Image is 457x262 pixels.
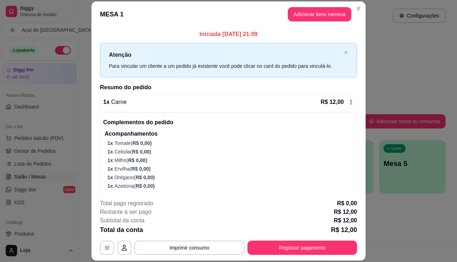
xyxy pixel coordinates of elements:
[107,182,354,190] p: Azeitona (
[128,157,147,163] span: R$ 0,00 )
[105,130,354,138] p: Acompanhamentos
[107,183,114,189] span: 1 x
[100,199,153,208] p: Total pago registrado
[107,157,114,163] span: 1 x
[110,99,127,105] span: Carne
[132,149,151,155] span: R$ 0,00 )
[109,62,341,70] div: Para vincular um cliente a um pedido já existente você pode clicar no card do pedido para vinculá...
[107,175,114,180] span: 1 x
[107,140,114,146] span: 1 x
[100,208,151,216] p: Restante à ser pago
[334,208,357,216] p: R$ 12,00
[103,98,127,106] p: 1 x
[100,30,357,39] p: Iniciada [DATE] 21:09
[103,118,354,127] p: Complementos do pedido
[334,216,357,225] p: R$ 12,00
[100,83,357,92] h2: Resumo do pedido
[107,148,354,155] p: Cebola (
[321,98,344,106] p: R$ 12,00
[91,1,366,27] header: MESA 1
[107,166,114,172] span: 1 x
[109,50,341,59] p: Atenção
[331,225,357,235] p: R$ 12,00
[107,165,354,172] p: Ervilha (
[107,174,354,181] p: Orégano (
[288,7,351,21] button: Adicionar itens namesa
[107,149,114,155] span: 1 x
[107,157,354,164] p: Milho (
[136,175,155,180] span: R$ 0,00 )
[131,166,151,172] span: R$ 0,00 )
[100,216,145,225] p: Subtotal da conta
[107,140,354,147] p: Tomate (
[337,199,357,208] p: R$ 0,00
[353,3,364,14] button: Close
[136,183,155,189] span: R$ 0,00 )
[100,225,143,235] p: Total da conta
[105,192,354,201] p: Deseja sachês?
[247,241,357,255] button: Registrar pagamento
[134,241,245,255] button: Imprimir consumo
[132,140,152,146] span: R$ 0,00 )
[344,50,348,55] button: close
